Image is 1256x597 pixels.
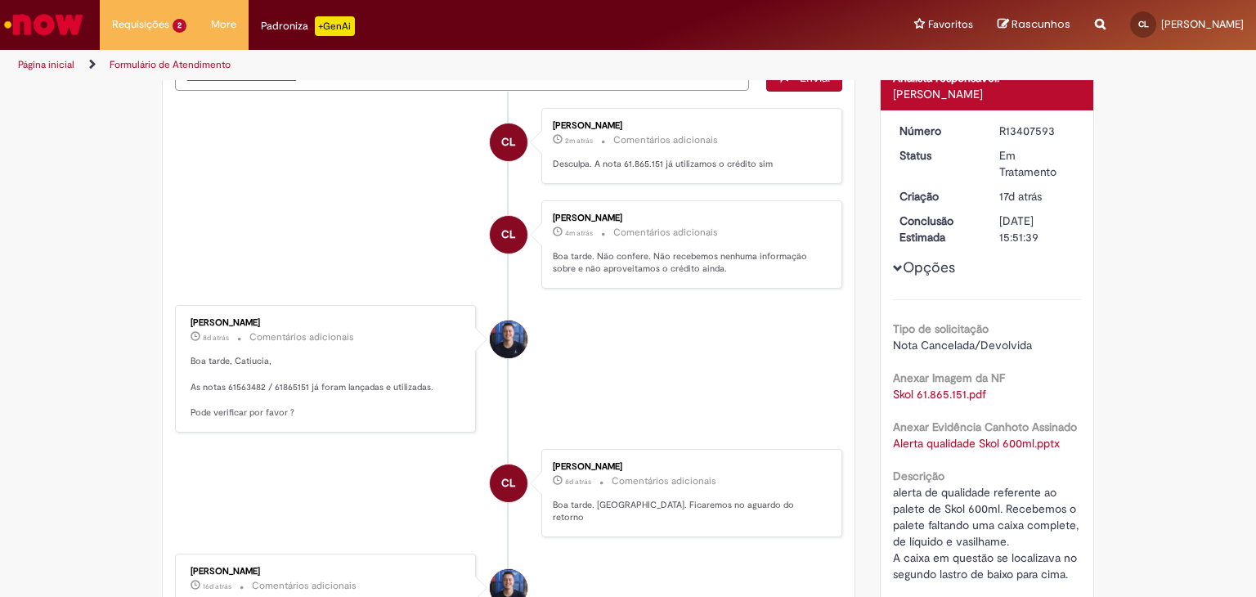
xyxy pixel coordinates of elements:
[999,123,1075,139] div: R13407593
[173,19,186,33] span: 2
[565,228,593,238] time: 29/08/2025 14:41:46
[800,70,832,85] span: Enviar
[565,228,593,238] span: 4m atrás
[565,477,591,487] time: 21/08/2025 16:56:13
[315,16,355,36] p: +GenAi
[110,58,231,71] a: Formulário de Atendimento
[490,321,527,358] div: Wesley Wesley
[999,147,1075,180] div: Em Tratamento
[261,16,355,36] div: Padroniza
[191,567,463,577] div: [PERSON_NAME]
[613,133,718,147] small: Comentários adicionais
[553,121,825,131] div: [PERSON_NAME]
[1161,17,1244,31] span: [PERSON_NAME]
[893,436,1060,451] a: Download de Alerta qualidade Skol 600ml.pptx
[1012,16,1070,32] span: Rascunhos
[490,216,527,254] div: Catiucia Lopes
[565,477,591,487] span: 8d atrás
[203,581,231,591] span: 16d atrás
[501,123,515,162] span: CL
[1138,19,1149,29] span: CL
[887,147,988,164] dt: Status
[490,465,527,502] div: Catiucia Lopes
[12,50,825,80] ul: Trilhas de página
[893,338,1032,352] span: Nota Cancelada/Devolvida
[565,136,593,146] time: 29/08/2025 14:43:30
[553,462,825,472] div: [PERSON_NAME]
[893,387,986,402] a: Download de Skol 61.865.151.pdf
[999,188,1075,204] div: 13/08/2025 09:27:39
[893,485,1082,581] span: alerta de qualidade referente ao palete de Skol 600ml. Recebemos o palete faltando uma caixa comp...
[887,213,988,245] dt: Conclusão Estimada
[613,226,718,240] small: Comentários adicionais
[998,17,1070,33] a: Rascunhos
[211,16,236,33] span: More
[249,330,354,344] small: Comentários adicionais
[203,581,231,591] time: 14/08/2025 11:55:33
[501,464,515,503] span: CL
[887,123,988,139] dt: Número
[501,215,515,254] span: CL
[2,8,86,41] img: ServiceNow
[893,420,1077,434] b: Anexar Evidência Canhoto Assinado
[893,469,944,483] b: Descrição
[553,499,825,524] p: Boa tarde. [GEOGRAPHIC_DATA]. Ficaremos no aguardo do retorno
[252,579,357,593] small: Comentários adicionais
[887,188,988,204] dt: Criação
[18,58,74,71] a: Página inicial
[999,189,1042,204] time: 13/08/2025 09:27:39
[928,16,973,33] span: Favoritos
[893,370,1005,385] b: Anexar Imagem da NF
[999,213,1075,245] div: [DATE] 15:51:39
[191,355,463,420] p: Boa tarde, Catiucia, As notas 61563482 / 61865151 já foram lançadas e utilizadas. Pode verificar ...
[553,158,825,171] p: Desculpa. A nota 61.865.151 já utilizamos o crédito sim
[612,474,716,488] small: Comentários adicionais
[112,16,169,33] span: Requisições
[553,213,825,223] div: [PERSON_NAME]
[191,318,463,328] div: [PERSON_NAME]
[893,321,989,336] b: Tipo de solicitação
[893,86,1082,102] div: [PERSON_NAME]
[203,333,229,343] time: 21/08/2025 17:18:30
[999,189,1042,204] span: 17d atrás
[203,333,229,343] span: 8d atrás
[490,123,527,161] div: Catiucia Lopes
[565,136,593,146] span: 2m atrás
[553,250,825,276] p: Boa tarde. Não confere. Não recebemos nenhuma informação sobre e não aproveitamos o crédito ainda.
